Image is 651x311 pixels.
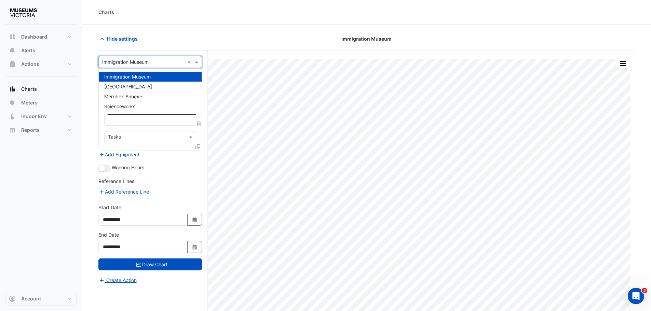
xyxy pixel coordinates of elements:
[21,295,41,302] span: Account
[98,231,119,238] label: End Date
[104,84,152,89] span: [GEOGRAPHIC_DATA]
[104,103,135,109] span: Scienceworks
[192,244,198,250] fa-icon: Select Date
[192,217,198,223] fa-icon: Select Date
[5,96,77,110] button: Meters
[107,133,121,142] div: Tasks
[98,204,121,211] label: Start Date
[195,144,200,150] span: Clone Favourites and Tasks from this Equipment to other Equipment
[8,5,39,19] img: Company Logo
[5,57,77,71] button: Actions
[98,9,114,16] div: Charts
[21,33,47,40] span: Dashboard
[98,188,149,196] button: Add Reference Line
[5,123,77,137] button: Reports
[9,47,16,54] app-icon: Alerts
[5,30,77,44] button: Dashboard
[21,127,40,133] span: Reports
[5,82,77,96] button: Charts
[21,47,35,54] span: Alerts
[104,94,142,99] span: Merribek Annexe
[9,33,16,40] app-icon: Dashboard
[628,288,644,304] iframe: Intercom live chat
[9,61,16,68] app-icon: Actions
[5,110,77,123] button: Indoor Env
[98,151,140,158] button: Add Equipment
[104,74,151,80] span: Immigration Museum
[187,58,193,66] span: Clear
[21,86,37,93] span: Charts
[98,276,137,284] button: Create Action
[98,178,134,185] label: Reference Lines
[21,113,47,120] span: Indoor Env
[9,127,16,133] app-icon: Reports
[5,292,77,306] button: Account
[5,44,77,57] button: Alerts
[98,258,202,270] button: Draw Chart
[98,69,202,114] ng-dropdown-panel: Options list
[21,99,38,106] span: Meters
[642,288,647,293] span: 3
[107,35,138,42] span: Hide settings
[341,35,392,42] span: Immigration Museum
[21,61,39,68] span: Actions
[196,121,202,127] span: Choose Function
[9,86,16,93] app-icon: Charts
[9,113,16,120] app-icon: Indoor Env
[98,33,142,45] button: Hide settings
[9,99,16,106] app-icon: Meters
[112,165,144,170] span: Working Hours
[616,59,630,68] button: More Options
